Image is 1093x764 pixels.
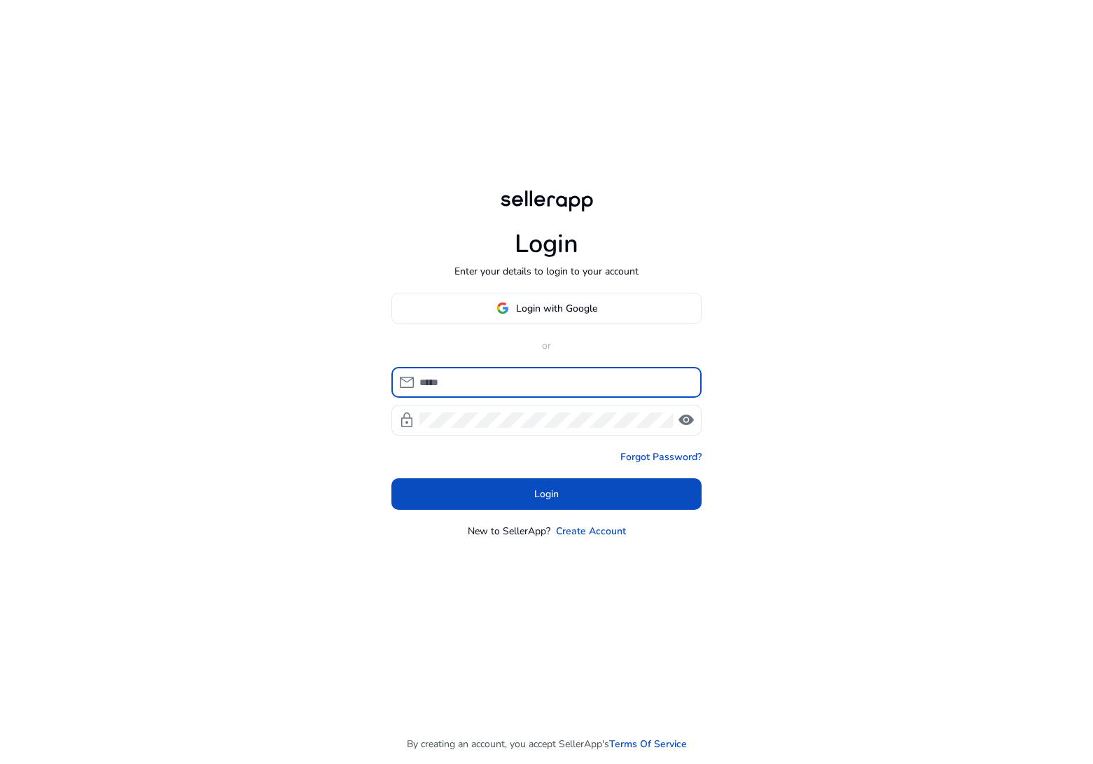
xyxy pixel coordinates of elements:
p: or [391,338,702,353]
span: Login [534,487,559,501]
span: lock [398,412,415,429]
p: Enter your details to login to your account [454,264,639,279]
span: visibility [678,412,695,429]
span: mail [398,374,415,391]
a: Forgot Password? [620,450,702,464]
p: New to SellerApp? [468,524,550,539]
a: Terms Of Service [609,737,687,751]
img: google-logo.svg [496,302,509,314]
button: Login [391,478,702,510]
button: Login with Google [391,293,702,324]
a: Create Account [556,524,626,539]
span: Login with Google [516,301,597,316]
h1: Login [515,229,578,259]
